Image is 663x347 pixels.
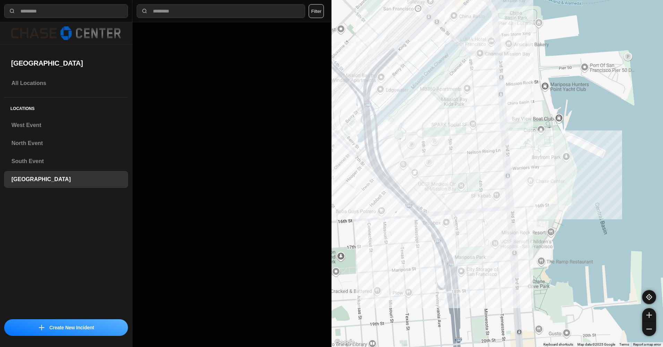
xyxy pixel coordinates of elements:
img: search [141,8,148,15]
img: zoom-in [646,312,652,318]
a: South Event [4,153,128,170]
p: Create New Incident [49,324,94,331]
button: Keyboard shortcuts [543,342,573,347]
span: Map data ©2025 Google [577,342,615,346]
img: search [9,8,16,15]
h3: North Event [11,139,121,147]
a: Terms (opens in new tab) [619,342,629,346]
h3: West Event [11,121,121,129]
img: icon [39,325,44,330]
button: zoom-in [642,308,656,322]
button: iconCreate New Incident [4,319,128,336]
button: zoom-out [642,322,656,336]
h5: Locations [4,98,128,117]
img: Google [333,338,356,347]
a: North Event [4,135,128,152]
img: zoom-out [646,326,652,332]
img: recenter [646,294,652,300]
button: Filter [309,4,324,18]
img: logo [11,26,121,40]
a: All Locations [4,75,128,92]
button: recenter [642,290,656,304]
h3: All Locations [11,79,121,87]
h2: [GEOGRAPHIC_DATA] [11,58,121,68]
a: [GEOGRAPHIC_DATA] [4,171,128,188]
a: West Event [4,117,128,134]
a: Open this area in Google Maps (opens a new window) [333,338,356,347]
h3: [GEOGRAPHIC_DATA] [11,175,121,184]
a: Report a map error [633,342,661,346]
h3: South Event [11,157,121,166]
